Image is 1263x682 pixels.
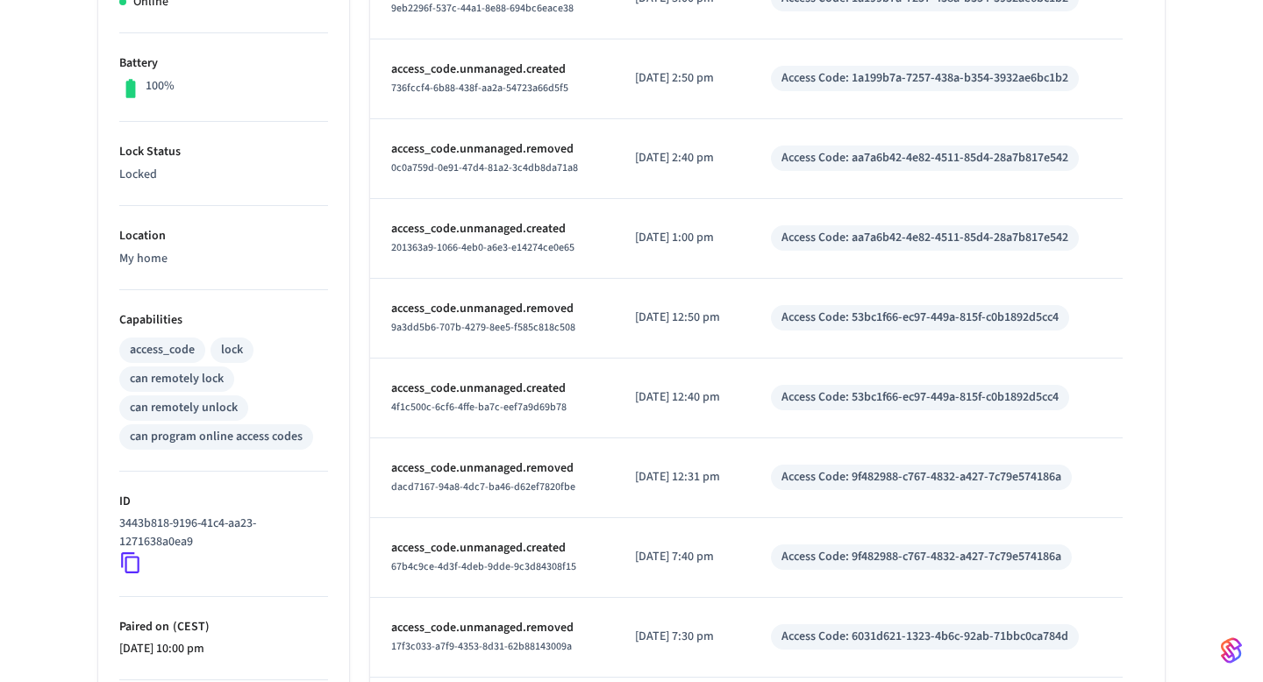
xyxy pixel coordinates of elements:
[391,220,593,238] p: access_code.unmanaged.created
[781,388,1059,407] div: Access Code: 53bc1f66-ec97-449a-815f-c0b1892d5cc4
[119,54,328,73] p: Battery
[781,309,1059,327] div: Access Code: 53bc1f66-ec97-449a-815f-c0b1892d5cc4
[391,320,575,335] span: 9a3dd5b6-707b-4279-8ee5-f585c818c508
[781,628,1068,646] div: Access Code: 6031d621-1323-4b6c-92ab-71bbc0ca784d
[391,619,593,637] p: access_code.unmanaged.removed
[391,81,568,96] span: 736fccf4-6b88-438f-aa2a-54723a66d5f5
[635,229,729,247] p: [DATE] 1:00 pm
[781,468,1061,487] div: Access Code: 9f482988-c767-4832-a427-7c79e574186a
[391,400,567,415] span: 4f1c500c-6cf6-4ffe-ba7c-eef7a9d69b78
[119,493,328,511] p: ID
[635,548,729,566] p: [DATE] 7:40 pm
[119,166,328,184] p: Locked
[635,468,729,487] p: [DATE] 12:31 pm
[119,227,328,245] p: Location
[119,618,328,636] p: Paired on
[635,388,729,407] p: [DATE] 12:40 pm
[781,149,1068,167] div: Access Code: aa7a6b42-4e82-4511-85d4-28a7b817e542
[1221,636,1242,664] img: SeamLogoGradient.69752ec5.svg
[635,309,729,327] p: [DATE] 12:50 pm
[130,370,224,388] div: can remotely lock
[391,380,593,398] p: access_code.unmanaged.created
[391,140,593,159] p: access_code.unmanaged.removed
[781,69,1068,88] div: Access Code: 1a199b7a-7257-438a-b354-3932ae6bc1b2
[391,240,574,255] span: 201363a9-1066-4eb0-a6e3-e14274ce0e65
[146,77,175,96] p: 100%
[635,628,729,646] p: [DATE] 7:30 pm
[391,539,593,558] p: access_code.unmanaged.created
[635,69,729,88] p: [DATE] 2:50 pm
[119,143,328,161] p: Lock Status
[781,548,1061,566] div: Access Code: 9f482988-c767-4832-a427-7c79e574186a
[119,640,328,658] p: [DATE] 10:00 pm
[130,399,238,417] div: can remotely unlock
[119,515,321,551] p: 3443b818-9196-41c4-aa23-1271638a0ea9
[169,618,210,636] span: ( CEST )
[391,559,576,574] span: 67b4c9ce-4d3f-4deb-9dde-9c3d84308f15
[635,149,729,167] p: [DATE] 2:40 pm
[391,480,575,494] span: dacd7167-94a8-4dc7-ba46-d62ef7820fbe
[391,60,593,79] p: access_code.unmanaged.created
[391,160,578,175] span: 0c0a759d-0e91-47d4-81a2-3c4db8da71a8
[119,311,328,330] p: Capabilities
[119,250,328,268] p: My home
[221,341,243,359] div: lock
[130,428,303,446] div: can program online access codes
[391,300,593,318] p: access_code.unmanaged.removed
[391,639,572,654] span: 17f3c033-a7f9-4353-8d31-62b88143009a
[130,341,195,359] div: access_code
[391,459,593,478] p: access_code.unmanaged.removed
[391,1,574,16] span: 9eb2296f-537c-44a1-8e88-694bc6eace38
[781,229,1068,247] div: Access Code: aa7a6b42-4e82-4511-85d4-28a7b817e542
